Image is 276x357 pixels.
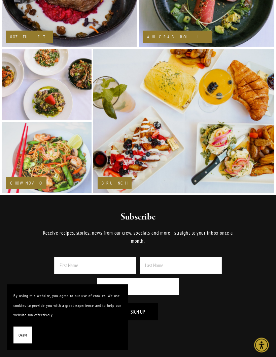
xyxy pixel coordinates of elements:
[10,181,42,186] h2: Chow Novo
[118,304,158,321] button: Sign Up
[7,284,128,350] section: Cookie banner
[54,257,136,274] input: First Name
[13,327,32,344] button: Okay!
[131,309,145,315] span: Sign Up
[140,257,222,274] input: Last Name
[254,338,269,353] div: Accessibility Menu
[147,35,208,39] h2: AHI CRAB ROLL
[10,35,49,39] h2: 8OZ FILET
[19,330,27,340] span: Okay!
[97,278,179,295] input: Email Address
[13,291,121,320] p: By using this website, you agree to our use of cookies. We use cookies to provide you with a grea...
[102,181,128,186] h2: Brunch
[41,211,235,224] h2: Subscribe
[41,229,235,245] p: Receive recipes, stories, news from our crew, specials and more - straight to your inbox once a m...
